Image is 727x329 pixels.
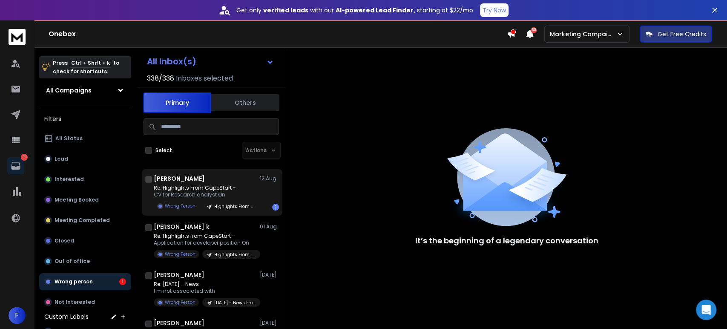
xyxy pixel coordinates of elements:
p: Out of office [55,258,90,265]
div: 1 [272,204,279,211]
label: Select [155,147,172,154]
h1: [PERSON_NAME] [154,174,205,183]
button: Lead [39,150,131,167]
p: [DATE] [260,271,279,278]
h1: [PERSON_NAME] k [154,222,210,231]
button: All Inbox(s) [140,53,281,70]
button: F [9,307,26,324]
h3: Inboxes selected [176,73,233,84]
h1: [PERSON_NAME] [154,271,204,279]
h1: [PERSON_NAME] [154,319,204,327]
p: It’s the beginning of a legendary conversation [415,235,598,247]
p: Lead [55,156,68,162]
p: Application for developer position On [154,240,256,246]
button: Try Now [480,3,509,17]
span: Ctrl + Shift + k [70,58,111,68]
button: Out of office [39,253,131,270]
p: Get Free Credits [658,30,706,38]
button: Get Free Credits [640,26,712,43]
p: Meeting Booked [55,196,99,203]
p: Highlights From CapeStart - [DATE] [214,251,255,258]
p: Wrong Person [165,203,195,209]
button: Closed [39,232,131,249]
p: Marketing Campaign [550,30,616,38]
strong: verified leads [263,6,308,14]
span: 50 [531,27,537,33]
p: Wrong person [55,278,93,285]
p: Re: Highlights From CapeStart - [154,185,256,191]
div: Open Intercom Messenger [696,300,716,320]
div: 1 [119,278,126,285]
h1: Onebox [49,29,507,39]
button: All Status [39,130,131,147]
img: logo [9,29,26,45]
button: All Campaigns [39,82,131,99]
button: Others [211,93,279,112]
button: Primary [143,92,211,113]
p: Not Interested [55,299,95,306]
button: Interested [39,171,131,188]
button: Meeting Booked [39,191,131,208]
p: I m not associated with [154,288,256,294]
h1: All Campaigns [46,86,92,95]
p: Try Now [483,6,506,14]
p: Highlights From CapeStart - [DATE] [214,203,255,210]
strong: AI-powered Lead Finder, [336,6,415,14]
p: 01 Aug [260,223,279,230]
p: 12 Aug [260,175,279,182]
p: 1 [21,154,28,161]
h1: All Inbox(s) [147,57,196,66]
p: Wrong Person [165,251,195,257]
button: Not Interested [39,294,131,311]
p: [DATE] - News From [GEOGRAPHIC_DATA] [214,300,255,306]
p: Interested [55,176,84,183]
p: Closed [55,237,74,244]
p: Re: Highlights from CapeStart - [154,233,256,240]
p: All Status [55,135,83,142]
p: Get only with our starting at $22/mo [236,6,473,14]
p: Press to check for shortcuts. [53,59,119,76]
a: 1 [7,157,24,174]
p: [DATE] [260,320,279,326]
button: Wrong person1 [39,273,131,290]
p: CV for Research analyst On [154,191,256,198]
button: Meeting Completed [39,212,131,229]
p: Re: [DATE] - News [154,281,256,288]
p: Meeting Completed [55,217,110,224]
h3: Filters [39,113,131,125]
span: 338 / 338 [147,73,174,84]
h3: Custom Labels [44,312,89,321]
p: Wrong Person [165,299,195,306]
